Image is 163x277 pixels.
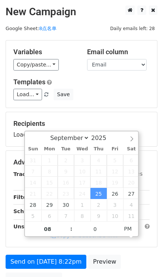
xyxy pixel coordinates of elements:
span: Click to toggle [118,221,138,236]
span: September 14, 2025 [25,177,41,188]
span: September 30, 2025 [58,199,74,210]
span: September 17, 2025 [74,177,90,188]
span: Daily emails left: 28 [108,25,157,33]
a: Send on [DATE] 8:22pm [6,255,86,269]
span: October 3, 2025 [107,199,123,210]
small: Google Sheet: [6,26,57,31]
span: October 5, 2025 [25,210,41,221]
span: Sun [25,147,41,151]
span: September 26, 2025 [107,188,123,199]
h5: Email column [87,48,150,56]
span: September 13, 2025 [123,166,140,177]
span: September 8, 2025 [41,166,58,177]
a: Templates [13,78,45,86]
a: Preview [88,255,121,269]
span: September 9, 2025 [58,166,74,177]
span: October 2, 2025 [90,199,107,210]
span: September 6, 2025 [123,154,140,166]
span: October 10, 2025 [107,210,123,221]
span: September 18, 2025 [90,177,107,188]
span: Wed [74,147,90,151]
span: September 27, 2025 [123,188,140,199]
span: September 12, 2025 [107,166,123,177]
span: Sat [123,147,140,151]
span: Thu [90,147,107,151]
span: September 19, 2025 [107,177,123,188]
span: September 1, 2025 [41,154,58,166]
button: Save [54,89,73,100]
h5: Variables [13,48,76,56]
span: September 20, 2025 [123,177,140,188]
div: 聊天小组件 [126,241,163,277]
span: September 15, 2025 [41,177,58,188]
span: September 4, 2025 [90,154,107,166]
span: September 7, 2025 [25,166,41,177]
span: September 2, 2025 [58,154,74,166]
span: Mon [41,147,58,151]
span: September 25, 2025 [90,188,107,199]
strong: Filters [13,194,32,200]
span: October 7, 2025 [58,210,74,221]
span: October 6, 2025 [41,210,58,221]
strong: Unsubscribe [13,224,50,229]
span: Tue [58,147,74,151]
span: September 22, 2025 [41,188,58,199]
input: Minute [73,222,118,237]
a: Copy unsubscribe link [50,232,117,239]
span: September 28, 2025 [25,199,41,210]
a: Copy/paste... [13,59,59,71]
a: 8点名单 [39,26,57,31]
input: Year [89,134,116,141]
span: Fri [107,147,123,151]
span: : [70,221,73,236]
iframe: Chat Widget [126,241,163,277]
span: October 8, 2025 [74,210,90,221]
span: October 11, 2025 [123,210,140,221]
span: October 1, 2025 [74,199,90,210]
label: UTM Codes [114,170,143,178]
span: October 9, 2025 [90,210,107,221]
span: September 11, 2025 [90,166,107,177]
span: September 5, 2025 [107,154,123,166]
span: October 4, 2025 [123,199,140,210]
span: September 29, 2025 [41,199,58,210]
span: September 10, 2025 [74,166,90,177]
input: Hour [25,222,70,237]
a: Daily emails left: 28 [108,26,157,31]
span: September 23, 2025 [58,188,74,199]
span: August 31, 2025 [25,154,41,166]
a: Load... [13,89,42,100]
strong: Tracking [13,171,38,177]
h5: Recipients [13,120,150,128]
strong: Schedule [13,208,40,214]
span: September 21, 2025 [25,188,41,199]
span: September 3, 2025 [74,154,90,166]
h2: New Campaign [6,6,157,18]
h5: Advanced [13,158,150,166]
div: Loading... [13,120,150,139]
span: September 24, 2025 [74,188,90,199]
span: September 16, 2025 [58,177,74,188]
